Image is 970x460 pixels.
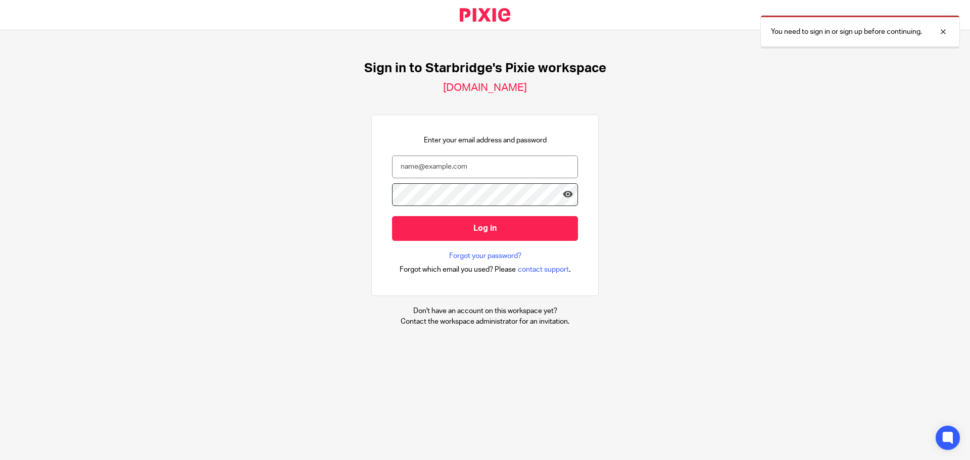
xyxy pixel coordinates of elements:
h1: Sign in to Starbridge's Pixie workspace [364,61,606,76]
span: Forgot which email you used? Please [400,265,516,275]
input: Log in [392,216,578,241]
p: Don't have an account on this workspace yet? [401,306,569,316]
div: . [400,264,571,275]
span: contact support [518,265,569,275]
p: You need to sign in or sign up before continuing. [771,27,922,37]
p: Enter your email address and password [424,135,547,145]
h2: [DOMAIN_NAME] [443,81,527,94]
p: Contact the workspace administrator for an invitation. [401,317,569,327]
input: name@example.com [392,156,578,178]
a: Forgot your password? [449,251,521,261]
